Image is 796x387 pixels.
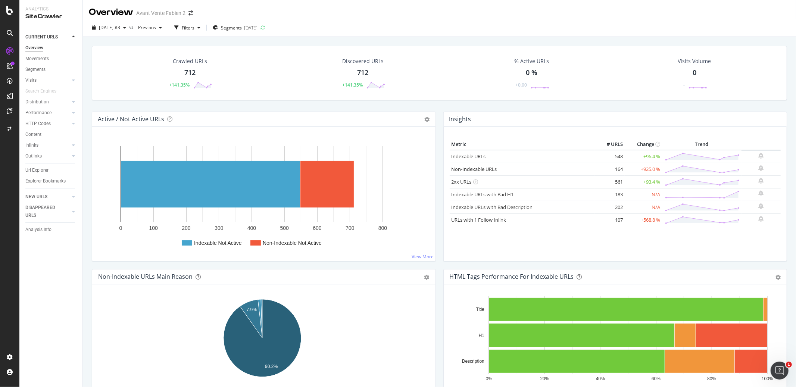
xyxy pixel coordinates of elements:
div: Inlinks [25,141,38,149]
h4: Insights [449,114,471,124]
div: SiteCrawler [25,12,77,21]
div: % Active URLs [514,57,549,65]
th: Trend [662,139,742,150]
text: 400 [247,225,256,231]
a: Analysis Info [25,226,77,234]
text: 60% [652,376,661,381]
text: 300 [215,225,224,231]
text: Indexable Not Active [194,240,242,246]
a: Indexable URLs [452,153,486,160]
h4: Active / Not Active URLs [98,114,164,124]
a: Outlinks [25,152,70,160]
text: 100% [762,376,773,381]
text: Title [476,307,484,312]
a: Segments [25,66,77,74]
svg: A chart. [450,296,778,383]
a: Content [25,131,77,138]
span: 2025 Sep. 25th #3 [99,24,120,31]
div: Non-Indexable URLs Main Reason [98,273,193,280]
td: 164 [595,163,625,175]
a: 2xx URLs [452,178,472,185]
a: NEW URLS [25,193,70,201]
div: Movements [25,55,49,63]
svg: A chart. [98,296,426,383]
div: 0 % [526,68,537,78]
a: Indexable URLs with Bad Description [452,204,533,210]
td: +96.4 % [625,150,662,163]
div: gear [424,275,430,280]
div: arrow-right-arrow-left [188,10,193,16]
div: HTML Tags Performance for Indexable URLs [450,273,574,280]
div: Content [25,131,41,138]
span: Segments [221,25,242,31]
a: Explorer Bookmarks [25,177,77,185]
div: bell-plus [759,216,764,222]
text: 600 [313,225,322,231]
div: Distribution [25,98,49,106]
div: 712 [184,68,196,78]
div: Crawled URLs [173,57,207,65]
td: N/A [625,188,662,201]
td: N/A [625,201,662,213]
div: Visits [25,77,37,84]
td: +925.0 % [625,163,662,175]
a: DISAPPEARED URLS [25,204,70,219]
button: Previous [135,22,165,34]
th: Change [625,139,662,150]
svg: A chart. [98,139,426,255]
div: HTTP Codes [25,120,51,128]
div: 0 [693,68,696,78]
a: Inlinks [25,141,70,149]
text: 20% [540,376,549,381]
div: Avant Vente Fabien 2 [136,9,185,17]
th: # URLS [595,139,625,150]
a: Overview [25,44,77,52]
td: 107 [595,213,625,226]
text: 40% [596,376,605,381]
text: 80% [707,376,716,381]
div: +141.35% [342,82,363,88]
a: Search Engines [25,87,64,95]
div: NEW URLS [25,193,47,201]
div: bell-plus [759,153,764,159]
button: Filters [171,22,203,34]
div: Performance [25,109,51,117]
div: CURRENT URLS [25,33,58,41]
td: +568.8 % [625,213,662,226]
div: bell-plus [759,178,764,184]
text: 0% [486,376,492,381]
a: Indexable URLs with Bad H1 [452,191,514,198]
div: Visits Volume [678,57,711,65]
a: URLs with 1 Follow Inlink [452,216,506,223]
text: Description [462,359,484,364]
td: +93.4 % [625,175,662,188]
text: Non-Indexable Not Active [263,240,322,246]
iframe: Intercom live chat [771,362,789,380]
div: Explorer Bookmarks [25,177,66,185]
div: Filters [182,25,194,31]
div: Overview [89,6,133,19]
text: 100 [149,225,158,231]
td: 561 [595,175,625,188]
a: HTTP Codes [25,120,70,128]
a: Visits [25,77,70,84]
text: 200 [182,225,191,231]
div: 712 [358,68,369,78]
div: bell-plus [759,203,764,209]
a: Distribution [25,98,70,106]
button: [DATE] #3 [89,22,129,34]
a: Non-Indexable URLs [452,166,497,172]
div: Overview [25,44,43,52]
td: 548 [595,150,625,163]
a: Url Explorer [25,166,77,174]
text: 7.9% [247,308,257,313]
i: Options [425,117,430,122]
a: Performance [25,109,70,117]
a: Movements [25,55,77,63]
span: 1 [786,362,792,368]
div: Url Explorer [25,166,49,174]
div: gear [775,275,781,280]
